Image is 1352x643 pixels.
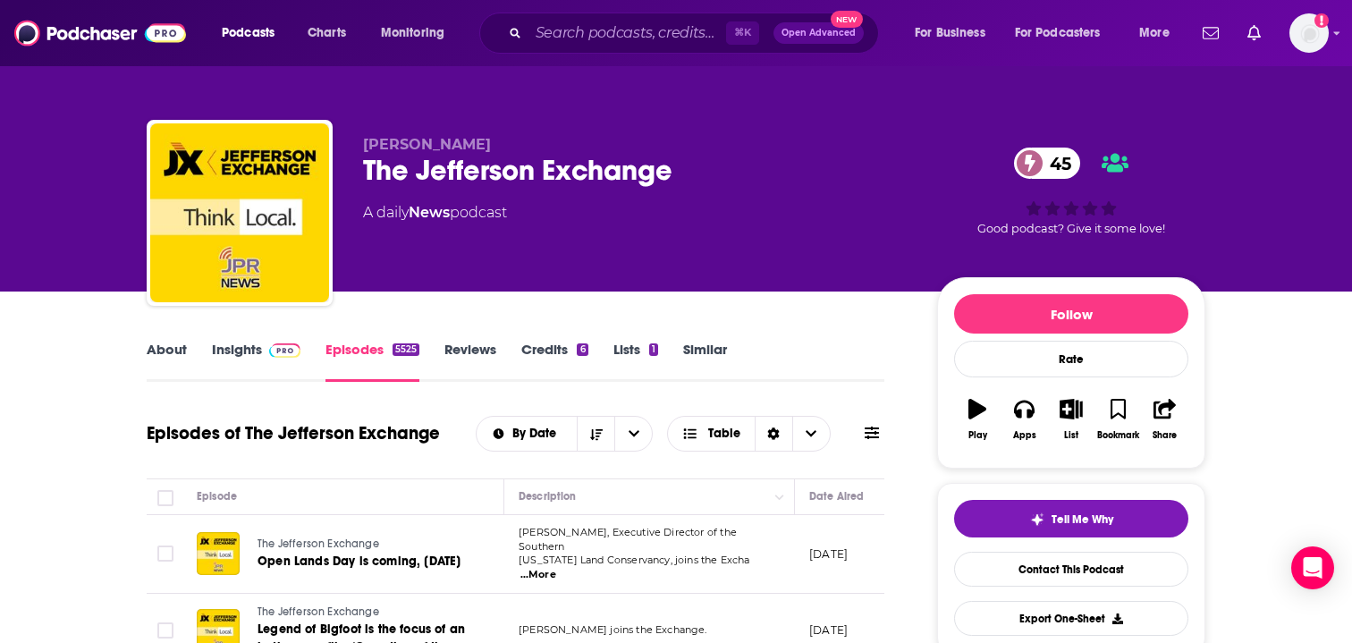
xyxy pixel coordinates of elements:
div: 5525 [393,343,419,356]
a: InsightsPodchaser Pro [212,341,300,382]
span: For Podcasters [1015,21,1101,46]
div: Sort Direction [755,417,792,451]
span: Tell Me Why [1052,512,1113,527]
span: The Jefferson Exchange [258,537,379,550]
button: open menu [1003,19,1127,47]
span: Podcasts [222,21,275,46]
span: [PERSON_NAME] [363,136,491,153]
button: Apps [1001,387,1047,452]
div: Episode [197,486,237,507]
span: Open Advanced [782,29,856,38]
button: open menu [209,19,298,47]
img: tell me why sparkle [1030,512,1044,527]
span: New [831,11,863,28]
span: More [1139,21,1170,46]
img: Podchaser Pro [269,343,300,358]
div: Bookmark [1097,430,1139,441]
button: open menu [902,19,1008,47]
button: Share [1142,387,1188,452]
a: The Jefferson Exchange [258,605,472,621]
span: Open Lands Day is coming, [DATE] [258,554,461,569]
div: 6 [577,343,587,356]
span: By Date [512,427,562,440]
a: Show notifications dropdown [1240,18,1268,48]
p: [DATE] [809,622,848,638]
button: open menu [477,427,578,440]
img: User Profile [1289,13,1329,53]
button: open menu [368,19,468,47]
span: The Jefferson Exchange [258,605,379,618]
span: [PERSON_NAME] joins the Exchange. [519,623,707,636]
a: 45 [1014,148,1080,179]
span: 45 [1032,148,1080,179]
button: Show profile menu [1289,13,1329,53]
p: [DATE] [809,546,848,562]
button: open menu [614,417,652,451]
span: Toggle select row [157,622,173,639]
div: Apps [1013,430,1036,441]
div: 45Good podcast? Give it some love! [937,136,1205,247]
a: Lists1 [613,341,658,382]
span: Monitoring [381,21,444,46]
span: Charts [308,21,346,46]
button: Bookmark [1094,387,1141,452]
svg: Add a profile image [1314,13,1329,28]
a: Similar [683,341,727,382]
button: tell me why sparkleTell Me Why [954,500,1188,537]
button: Follow [954,294,1188,334]
button: Open AdvancedNew [773,22,864,44]
span: Good podcast? Give it some love! [977,222,1165,235]
button: Export One-Sheet [954,601,1188,636]
button: List [1048,387,1094,452]
span: [PERSON_NAME], Executive Director of the Southern [519,526,737,553]
div: Rate [954,341,1188,377]
button: open menu [1127,19,1192,47]
a: Reviews [444,341,496,382]
div: Description [519,486,576,507]
span: Logged in as adrian.villarreal [1289,13,1329,53]
div: 1 [649,343,658,356]
img: The Jefferson Exchange [150,123,329,302]
a: Credits6 [521,341,587,382]
button: Column Actions [769,486,790,508]
div: Date Aired [809,486,864,507]
a: Charts [296,19,357,47]
button: Play [954,387,1001,452]
span: ...More [520,568,556,582]
button: Choose View [667,416,831,452]
a: Open Lands Day is coming, [DATE] [258,553,470,571]
span: ⌘ K [726,21,759,45]
span: For Business [915,21,985,46]
h2: Choose List sort [476,416,654,452]
div: Open Intercom Messenger [1291,546,1334,589]
a: News [409,204,450,221]
input: Search podcasts, credits, & more... [528,19,726,47]
div: A daily podcast [363,202,507,224]
img: Podchaser - Follow, Share and Rate Podcasts [14,16,186,50]
div: Share [1153,430,1177,441]
div: Play [968,430,987,441]
a: Show notifications dropdown [1196,18,1226,48]
button: Sort Direction [577,417,614,451]
span: [US_STATE] Land Conservancy, joins the Excha [519,554,750,566]
h1: Episodes of The Jefferson Exchange [147,422,440,444]
div: List [1064,430,1078,441]
a: Contact This Podcast [954,552,1188,587]
a: The Jefferson Exchange [258,537,470,553]
span: Table [708,427,740,440]
a: About [147,341,187,382]
span: Toggle select row [157,546,173,562]
a: Episodes5525 [325,341,419,382]
div: Search podcasts, credits, & more... [496,13,896,54]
